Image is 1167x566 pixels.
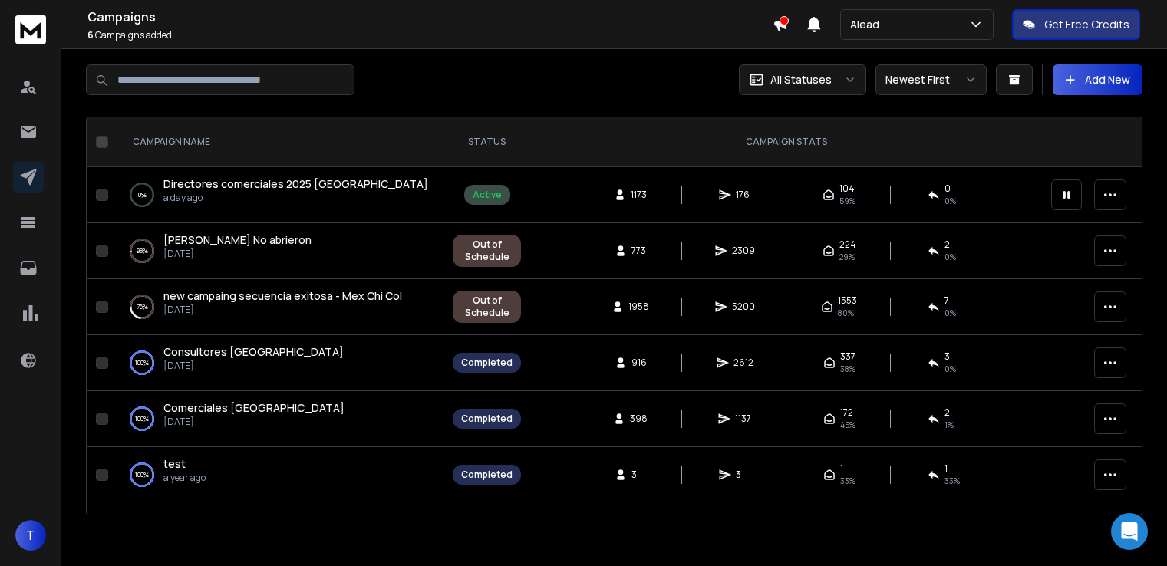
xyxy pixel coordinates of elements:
[461,413,513,425] div: Completed
[733,357,753,369] span: 2612
[839,251,855,263] span: 29 %
[114,447,443,503] td: 100%testa year ago
[1012,9,1140,40] button: Get Free Credits
[163,192,428,204] p: a day ago
[840,462,843,475] span: 1
[163,304,402,316] p: [DATE]
[838,307,854,319] span: 80 %
[135,467,149,482] p: 100 %
[839,239,856,251] span: 224
[840,350,855,363] span: 337
[114,223,443,279] td: 98%[PERSON_NAME] No abrieron[DATE]
[163,400,344,415] span: Comerciales [GEOGRAPHIC_DATA]
[163,472,206,484] p: a year ago
[443,117,530,167] th: STATUS
[944,195,956,207] span: 0 %
[87,28,94,41] span: 6
[839,183,855,195] span: 104
[850,17,885,32] p: AIead
[944,350,950,363] span: 3
[732,245,755,257] span: 2309
[1044,17,1129,32] p: Get Free Credits
[631,189,647,201] span: 1173
[461,239,513,263] div: Out of Schedule
[736,189,751,201] span: 176
[163,176,428,191] span: Directores comerciales 2025 [GEOGRAPHIC_DATA]
[163,400,344,416] a: Comerciales [GEOGRAPHIC_DATA]
[944,251,956,263] span: 0 %
[461,469,513,481] div: Completed
[163,232,312,248] a: [PERSON_NAME] No abrieron
[114,391,443,447] td: 100%Comerciales [GEOGRAPHIC_DATA][DATE]
[15,520,46,551] button: T
[163,456,186,471] span: test
[840,406,853,419] span: 172
[163,232,312,247] span: [PERSON_NAME] No abrieron
[875,64,987,95] button: Newest First
[631,469,647,481] span: 3
[631,357,647,369] span: 916
[944,475,960,487] span: 33 %
[163,360,344,372] p: [DATE]
[1053,64,1142,95] button: Add New
[138,187,147,202] p: 0 %
[473,189,502,201] div: Active
[137,299,148,314] p: 76 %
[163,344,344,359] span: Consultores [GEOGRAPHIC_DATA]
[735,413,751,425] span: 1137
[163,288,402,304] a: new campaing secuencia exitosa - Mex Chi Col
[770,72,832,87] p: All Statuses
[137,243,148,258] p: 98 %
[736,469,751,481] span: 3
[135,355,149,370] p: 100 %
[944,406,950,419] span: 2
[114,279,443,335] td: 76%new campaing secuencia exitosa - Mex Chi Col[DATE]
[839,195,855,207] span: 59 %
[163,416,344,428] p: [DATE]
[944,307,956,319] span: 0 %
[114,117,443,167] th: CAMPAIGN NAME
[461,357,513,369] div: Completed
[1111,513,1148,550] div: Open Intercom Messenger
[461,295,513,319] div: Out of Schedule
[114,335,443,391] td: 100%Consultores [GEOGRAPHIC_DATA][DATE]
[163,344,344,360] a: Consultores [GEOGRAPHIC_DATA]
[87,29,773,41] p: Campaigns added
[838,295,857,307] span: 1553
[530,117,1042,167] th: CAMPAIGN STATS
[628,301,649,313] span: 1958
[135,411,149,426] p: 100 %
[840,419,855,431] span: 45 %
[163,288,402,303] span: new campaing secuencia exitosa - Mex Chi Col
[630,413,648,425] span: 398
[163,176,428,192] a: Directores comerciales 2025 [GEOGRAPHIC_DATA]
[114,167,443,223] td: 0%Directores comerciales 2025 [GEOGRAPHIC_DATA]a day ago
[732,301,755,313] span: 5200
[944,462,948,475] span: 1
[840,475,855,487] span: 33 %
[163,456,186,472] a: test
[944,183,951,195] span: 0
[840,363,855,375] span: 38 %
[163,248,312,260] p: [DATE]
[944,419,954,431] span: 1 %
[87,8,773,26] h1: Campaigns
[944,239,950,251] span: 2
[15,15,46,44] img: logo
[944,363,956,375] span: 0 %
[944,295,949,307] span: 7
[631,245,647,257] span: 773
